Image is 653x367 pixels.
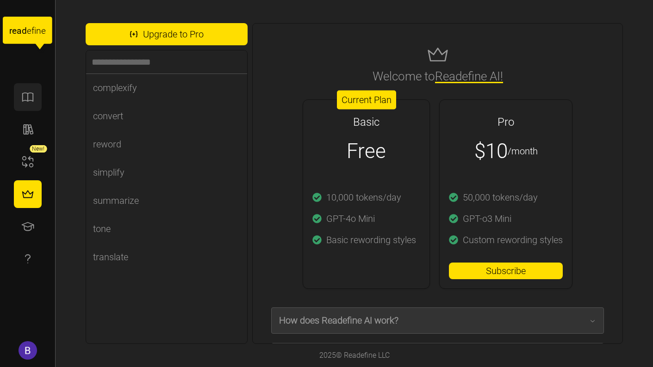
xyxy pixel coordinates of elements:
[9,25,12,36] tspan: r
[326,190,401,205] p: 10,000 tokens/day
[3,7,52,58] a: readefine
[93,81,137,95] div: complexify
[93,137,121,152] div: reword
[41,25,46,36] tspan: e
[474,135,508,167] p: $10
[353,114,379,131] h2: Basic
[498,114,514,131] h2: Pro
[17,25,21,36] tspan: a
[435,69,503,83] span: Readefine AI!
[272,308,604,333] button: How does Readefine AI work?
[31,25,35,36] tspan: f
[12,25,17,36] tspan: e
[93,165,124,180] div: simplify
[279,308,590,333] span: How does Readefine AI work?
[93,222,111,236] div: tone
[22,25,27,36] tspan: d
[463,212,511,226] p: GPT-o3 Mini
[508,144,538,159] p: /month
[463,190,538,205] p: 50,000 tokens/day
[37,25,42,36] tspan: n
[143,26,204,43] span: Upgrade to Pro
[326,212,375,226] p: GPT-4o Mini
[30,145,47,153] div: New!
[463,233,563,247] p: Custom rewording styles
[27,25,31,36] tspan: e
[326,233,416,247] p: Basic rewording styles
[93,109,123,123] div: convert
[449,263,563,279] button: Subscribe
[337,91,396,110] div: Current Plan
[93,194,139,208] div: summarize
[93,250,128,264] div: translate
[86,23,248,45] button: Upgrade to Pro
[19,341,37,360] img: Bob Bob
[486,263,526,279] span: Subscribe
[34,25,36,36] tspan: i
[373,67,503,86] h2: Welcome to
[315,345,394,366] div: 2025 © Readefine LLC
[347,135,386,167] p: Free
